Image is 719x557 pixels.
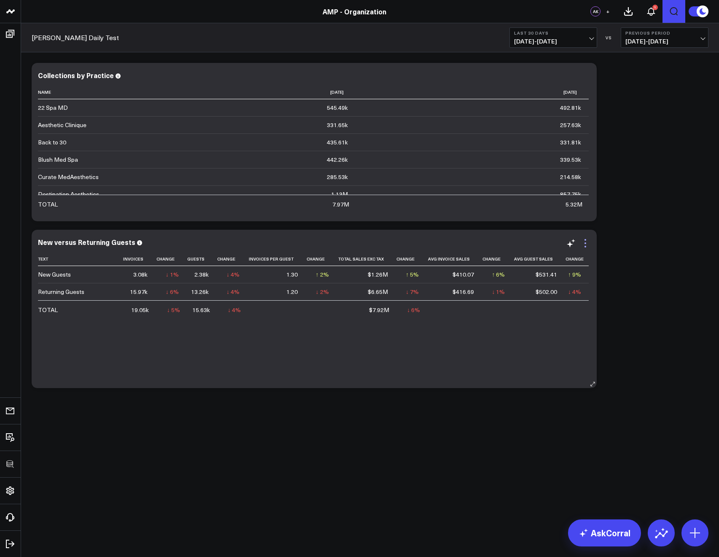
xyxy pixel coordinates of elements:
div: ↓ 4% [568,288,581,296]
div: AK [590,6,601,16]
div: ↓ 4% [228,306,241,314]
div: 2.38k [194,270,209,279]
td: Back to 30 [38,133,122,151]
div: 1.30 [286,270,298,279]
div: ↓ 1% [166,270,179,279]
div: TOTAL [38,306,58,314]
span: + [606,8,610,14]
th: Change [155,252,186,266]
a: AMP - Organization [323,7,386,16]
th: [DATE] [355,85,589,99]
div: 331.65k [327,121,348,129]
th: Change [216,252,247,266]
td: Destination Aesthetics [38,185,122,203]
div: 15.63k [192,306,210,314]
div: ↑ 9% [568,270,581,279]
div: ↓ 4% [226,288,240,296]
th: Total Sales Exc Tax [337,252,396,266]
button: Previous Period[DATE]-[DATE] [621,27,708,48]
td: Blush Med Spa [38,151,122,168]
button: Last 30 Days[DATE]-[DATE] [509,27,597,48]
div: ↓ 2% [316,288,329,296]
div: TOTAL [38,200,58,209]
div: $7.92M [369,306,389,314]
div: 1.13M [331,190,348,198]
div: ↓ 6% [407,306,420,314]
th: Invoices Per Guest [247,252,305,266]
div: 435.61k [327,138,348,147]
th: [DATE] [122,85,355,99]
div: $1.26M [368,270,388,279]
b: Previous Period [625,30,704,35]
div: 285.53k [327,173,348,181]
div: 1 [652,5,658,10]
div: 15.97k [130,288,148,296]
th: Change [305,252,336,266]
th: Invoices [122,252,155,266]
td: Aesthetic Clinique [38,116,122,133]
th: Change [396,252,426,266]
th: Avg Guest Sales [512,252,565,266]
div: 545.49k [327,103,348,112]
div: 3.08k [133,270,148,279]
b: Last 30 Days [514,30,592,35]
a: AskCorral [568,519,641,546]
a: [PERSON_NAME] Daily Test [32,33,119,42]
div: ↑ 2% [316,270,329,279]
div: New Guests [38,270,71,279]
th: Change [565,252,589,266]
div: 1.20 [286,288,298,296]
div: ↓ 6% [166,288,179,296]
th: Text [38,252,122,266]
div: 492.81k [560,103,581,112]
div: 13.26k [191,288,209,296]
div: ↓ 4% [226,270,240,279]
td: 22 Spa MD [38,99,122,116]
div: 442.26k [327,155,348,164]
div: 331.81k [560,138,581,147]
div: 5.32M [566,200,582,209]
div: 339.53k [560,155,581,164]
div: $416.69 [452,288,474,296]
th: Avg Invoice Sales [426,252,482,266]
div: 7.97M [332,200,349,209]
button: + [603,6,613,16]
th: Change [482,252,512,266]
td: Curate MedAesthetics [38,168,122,185]
span: [DATE] - [DATE] [625,38,704,45]
div: ↓ 7% [406,288,419,296]
th: Guests [186,252,216,266]
div: New versus Returning Guests [38,237,135,247]
div: 857.75k [560,190,581,198]
div: Collections by Practice [38,71,114,80]
div: Returning Guests [38,288,84,296]
div: 257.63k [560,121,581,129]
div: $502.00 [536,288,557,296]
div: ↑ 6% [492,270,505,279]
div: VS [601,35,617,40]
span: [DATE] - [DATE] [514,38,592,45]
div: ↓ 5% [167,306,180,314]
div: 19.05k [131,306,149,314]
div: $6.65M [368,288,388,296]
div: ↑ 5% [406,270,419,279]
div: $531.41 [536,270,557,279]
div: $410.07 [452,270,474,279]
th: Name [38,85,122,99]
div: 214.58k [560,173,581,181]
div: ↓ 1% [492,288,505,296]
